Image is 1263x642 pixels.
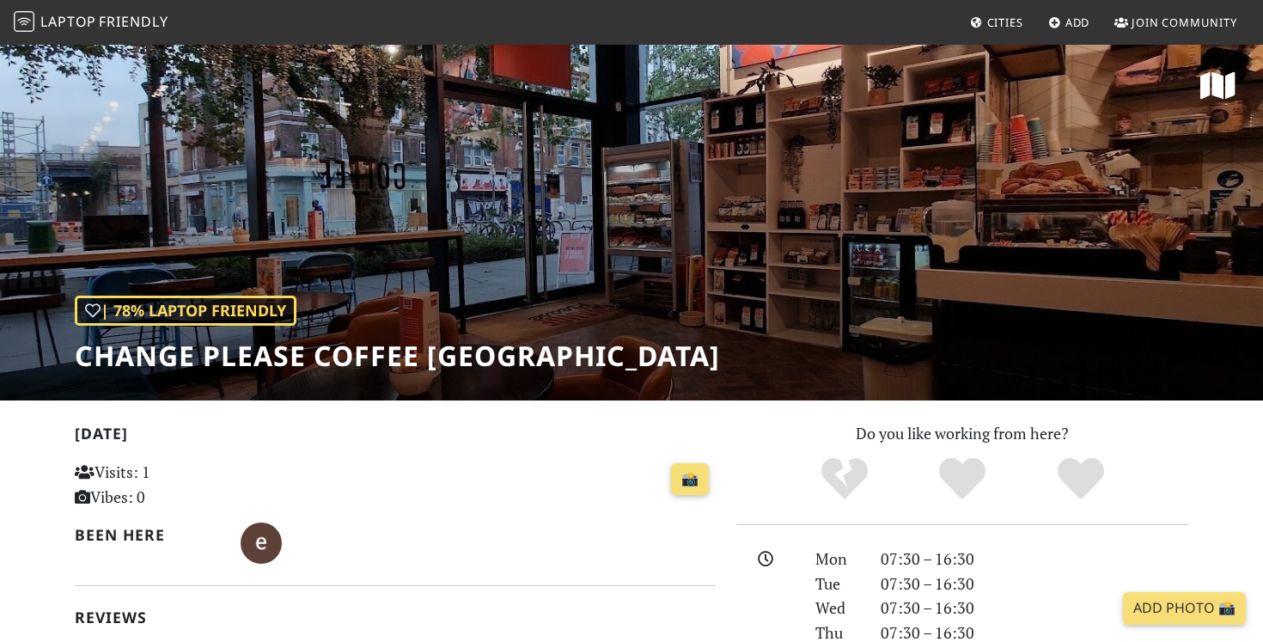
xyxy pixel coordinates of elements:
[870,596,1199,621] div: 07:30 – 16:30
[870,572,1199,596] div: 07:30 – 16:30
[1022,456,1140,503] div: Definitely!
[99,12,168,31] span: Friendly
[805,547,870,572] div: Mon
[14,11,34,32] img: LaptopFriendly
[40,12,96,31] span: Laptop
[75,339,720,372] h1: Change Please Coffee [GEOGRAPHIC_DATA]
[805,596,870,621] div: Wed
[1107,7,1244,38] a: Join Community
[75,296,296,326] div: | 78% Laptop Friendly
[75,460,275,510] p: Visits: 1 Vibes: 0
[963,7,1030,38] a: Cities
[785,456,904,503] div: No
[1041,7,1097,38] a: Add
[1132,15,1237,30] span: Join Community
[987,15,1023,30] span: Cities
[75,608,716,627] h2: Reviews
[805,572,870,596] div: Tue
[1123,592,1246,625] a: Add Photo 📸
[671,463,709,496] a: 📸
[1065,15,1090,30] span: Add
[14,8,168,38] a: LaptopFriendly LaptopFriendly
[736,421,1188,446] p: Do you like working from here?
[870,547,1199,572] div: 07:30 – 16:30
[75,425,716,449] h2: [DATE]
[241,523,282,564] img: 5706-elizabeth.jpg
[903,456,1022,503] div: Yes
[241,531,282,552] span: elizabeth
[75,526,220,544] h2: Been here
